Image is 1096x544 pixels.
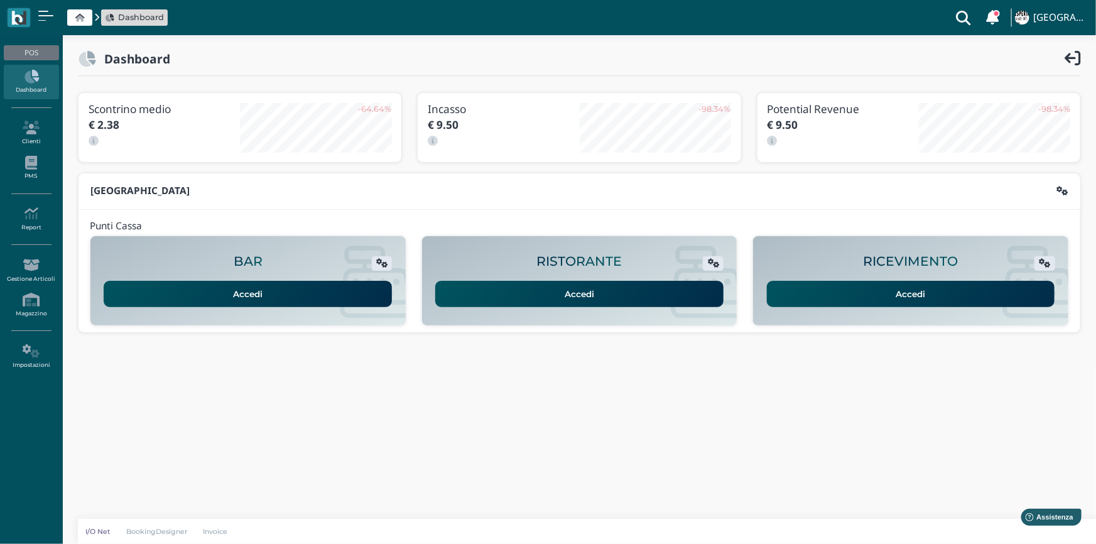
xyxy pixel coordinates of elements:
[4,253,58,288] a: Gestione Articoli
[234,254,263,269] h2: BAR
[4,288,58,322] a: Magazzino
[89,103,240,115] h3: Scontrino medio
[536,254,622,269] h2: RISTORANTE
[4,65,58,99] a: Dashboard
[4,339,58,374] a: Impostazioni
[1007,505,1085,533] iframe: Help widget launcher
[1013,3,1088,33] a: ... [GEOGRAPHIC_DATA]
[435,281,724,307] a: Accedi
[37,10,83,19] span: Assistenza
[428,103,579,115] h3: Incasso
[768,103,919,115] h3: Potential Revenue
[90,221,142,232] h4: Punti Cassa
[96,52,170,65] h2: Dashboard
[11,11,26,25] img: logo
[4,45,58,60] div: POS
[1033,13,1088,23] h4: [GEOGRAPHIC_DATA]
[104,281,392,307] a: Accedi
[767,281,1055,307] a: Accedi
[106,11,164,23] a: Dashboard
[1015,11,1029,24] img: ...
[4,151,58,185] a: PMS
[118,11,164,23] span: Dashboard
[90,184,190,197] b: [GEOGRAPHIC_DATA]
[864,254,958,269] h2: RICEVIMENTO
[4,202,58,236] a: Report
[89,117,119,132] b: € 2.38
[428,117,458,132] b: € 9.50
[4,116,58,150] a: Clienti
[768,117,798,132] b: € 9.50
